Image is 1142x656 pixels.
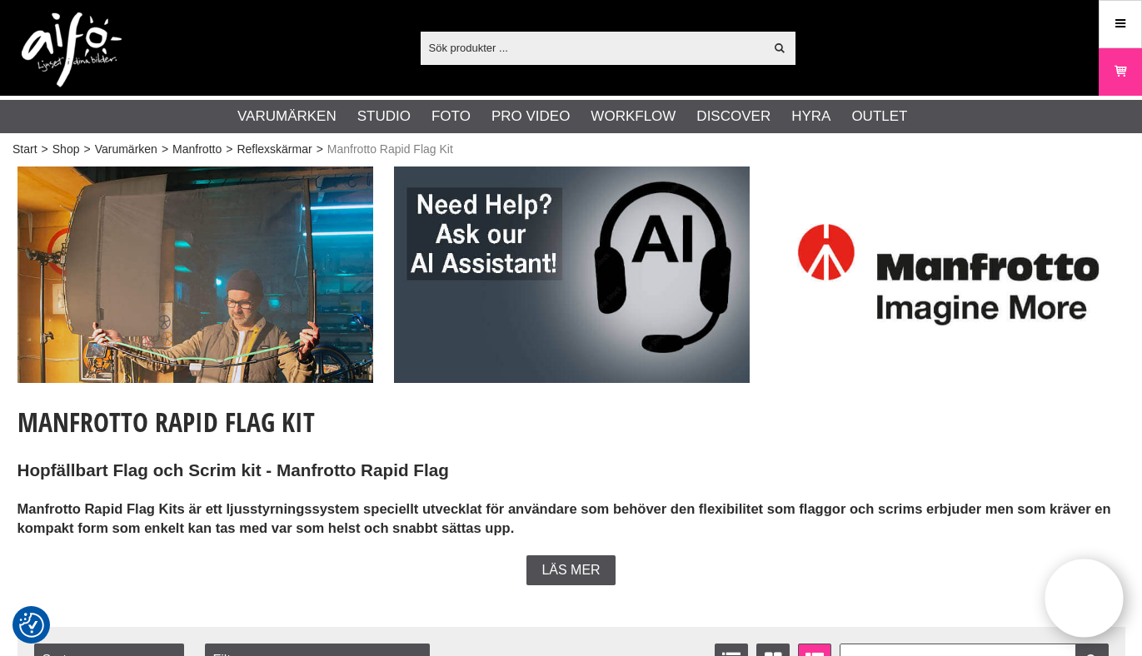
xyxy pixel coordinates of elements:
[491,106,570,127] a: Pro Video
[237,141,312,158] a: Reflexskärmar
[327,141,453,158] span: Manfrotto Rapid Flag Kit
[172,141,222,158] a: Manfrotto
[770,166,1126,383] img: Annons:003 ban-manfrotto-logga.jpg
[162,141,168,158] span: >
[17,459,1125,483] h2: Hopfällbart Flag och Scrim kit - Manfrotto Rapid Flag
[696,106,770,127] a: Discover
[226,141,232,158] span: >
[95,141,157,158] a: Varumärken
[22,12,122,87] img: logo.png
[17,499,1125,538] h4: Manfrotto Rapid Flag Kits är ett ljusstyrningssystem speciellt utvecklat för användare som behöve...
[421,35,765,60] input: Sök produkter ...
[357,106,411,127] a: Studio
[591,106,676,127] a: Workflow
[17,404,1125,440] h1: Manfrotto Rapid Flag Kit
[19,610,44,640] button: Samtyckesinställningar
[83,141,90,158] span: >
[851,106,907,127] a: Outlet
[317,141,323,158] span: >
[237,106,337,127] a: Varumärken
[17,166,373,383] img: Annons:002 ban-man-rapidflag-002.jpg
[394,166,750,383] img: Annons:001 ban-man-AIsean-eng.jpg
[52,141,80,158] a: Shop
[541,563,600,578] span: Läs mer
[42,141,48,158] span: >
[791,106,830,127] a: Hyra
[19,613,44,638] img: Revisit consent button
[12,141,37,158] a: Start
[431,106,471,127] a: Foto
